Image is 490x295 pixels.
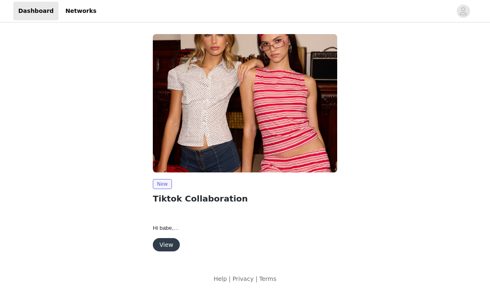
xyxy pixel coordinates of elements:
span: Hi babe, [153,225,179,231]
button: View [153,238,180,251]
a: Privacy [233,275,254,282]
a: View [153,242,180,248]
a: Networks [60,2,101,20]
h2: Tiktok Collaboration [153,192,337,205]
a: Help [213,275,227,282]
div: avatar [459,5,467,18]
a: Dashboard [13,2,59,20]
span: New [153,179,172,189]
img: Edikted [153,34,337,172]
span: | [255,275,257,282]
span: | [229,275,231,282]
a: Terms [259,275,276,282]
